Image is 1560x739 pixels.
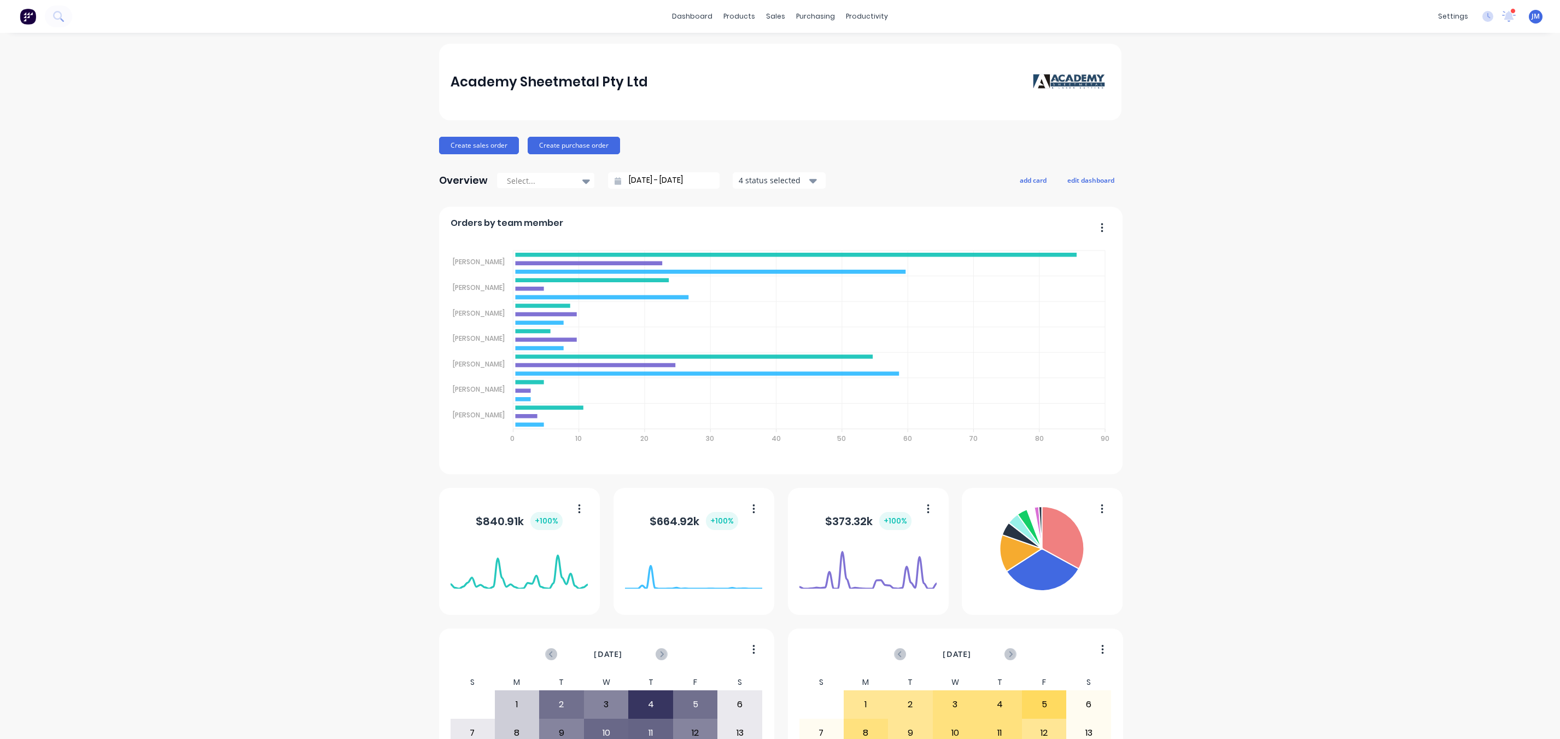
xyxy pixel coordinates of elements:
div: Overview [439,170,488,191]
tspan: 80 [1035,434,1044,443]
tspan: 50 [838,434,846,443]
tspan: [PERSON_NAME] [453,410,505,420]
tspan: 90 [1101,434,1109,443]
tspan: [PERSON_NAME] [453,257,505,266]
div: S [450,674,495,690]
div: + 100 % [706,512,738,530]
tspan: 30 [706,434,714,443]
div: S [717,674,762,690]
div: 1 [495,691,539,718]
div: 5 [1023,691,1066,718]
div: Academy Sheetmetal Pty Ltd [451,71,648,93]
div: 6 [1067,691,1111,718]
tspan: [PERSON_NAME] [453,283,505,292]
div: 4 status selected [739,174,808,186]
div: M [495,674,540,690]
div: sales [761,8,791,25]
div: 6 [718,691,762,718]
tspan: 60 [903,434,912,443]
button: 4 status selected [733,172,826,189]
button: Create sales order [439,137,519,154]
tspan: 40 [772,434,781,443]
div: products [718,8,761,25]
span: JM [1532,11,1540,21]
div: $ 840.91k [476,512,563,530]
div: T [977,674,1022,690]
div: $ 373.32k [825,512,912,530]
button: edit dashboard [1060,173,1121,187]
tspan: [PERSON_NAME] [453,359,505,369]
button: add card [1013,173,1054,187]
div: F [1022,674,1067,690]
div: settings [1433,8,1474,25]
div: F [673,674,718,690]
div: 2 [540,691,583,718]
tspan: [PERSON_NAME] [453,334,505,343]
button: Create purchase order [528,137,620,154]
span: [DATE] [943,648,971,660]
div: + 100 % [530,512,563,530]
div: W [933,674,978,690]
div: S [1066,674,1111,690]
tspan: [PERSON_NAME] [453,385,505,394]
div: T [539,674,584,690]
span: Orders by team member [451,217,563,230]
div: purchasing [791,8,840,25]
div: 2 [889,691,932,718]
div: S [799,674,844,690]
tspan: 0 [511,434,515,443]
div: T [888,674,933,690]
div: 4 [629,691,673,718]
tspan: [PERSON_NAME] [453,308,505,317]
div: M [844,674,889,690]
div: 5 [674,691,717,718]
div: 1 [844,691,888,718]
div: 3 [933,691,977,718]
div: T [628,674,673,690]
div: 3 [585,691,628,718]
span: [DATE] [594,648,622,660]
tspan: 70 [969,434,978,443]
tspan: 10 [575,434,582,443]
div: 4 [978,691,1021,718]
div: W [584,674,629,690]
img: Academy Sheetmetal Pty Ltd [1033,74,1109,90]
img: Factory [20,8,36,25]
a: dashboard [667,8,718,25]
div: productivity [840,8,893,25]
tspan: 20 [640,434,648,443]
div: $ 664.92k [650,512,738,530]
div: + 100 % [879,512,912,530]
